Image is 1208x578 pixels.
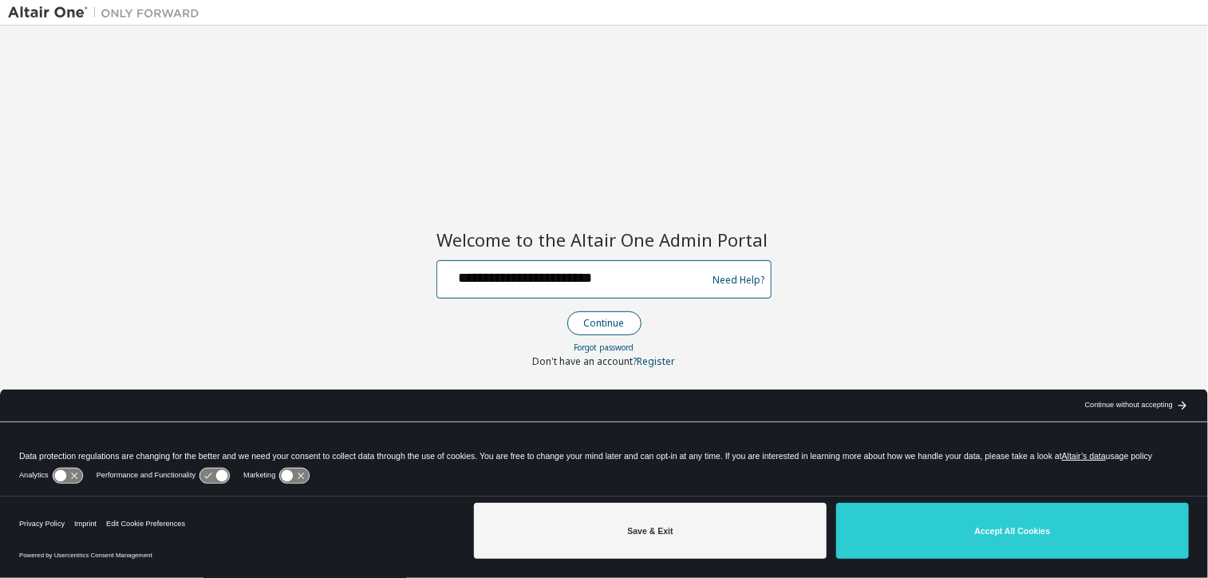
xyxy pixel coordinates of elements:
[638,354,676,368] a: Register
[574,342,634,353] a: Forgot password
[713,279,764,280] a: Need Help?
[567,311,642,335] button: Continue
[436,228,772,251] h2: Welcome to the Altair One Admin Portal
[8,5,207,21] img: Altair One
[533,354,638,368] span: Don't have an account?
